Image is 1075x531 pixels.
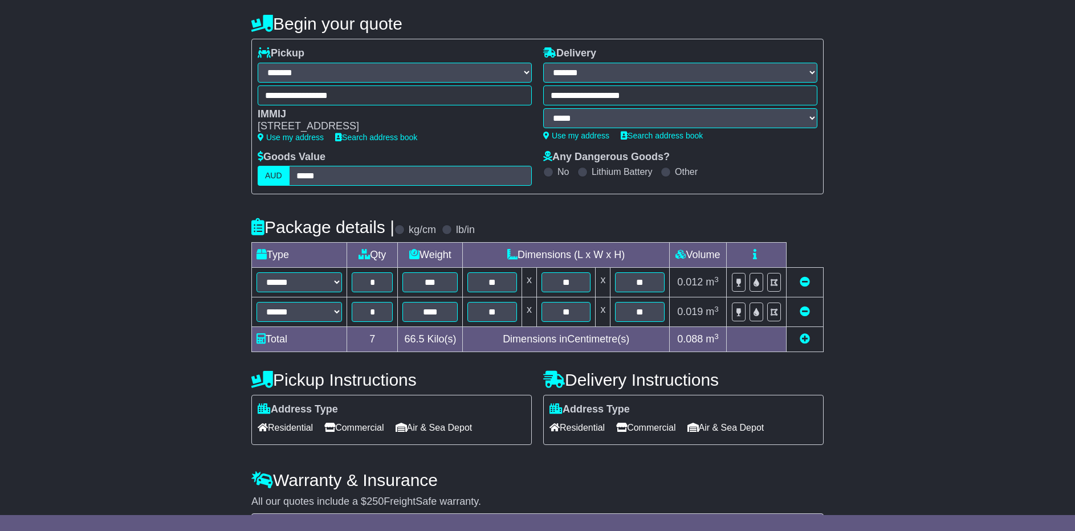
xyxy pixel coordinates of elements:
span: m [706,333,719,345]
span: Residential [258,419,313,436]
span: 66.5 [404,333,424,345]
a: Search address book [335,133,417,142]
td: Dimensions (L x W x H) [463,243,670,268]
label: Other [675,166,698,177]
td: Qty [347,243,398,268]
td: Kilo(s) [398,327,463,352]
a: Remove this item [800,276,810,288]
label: Goods Value [258,151,325,164]
a: Use my address [258,133,324,142]
span: 0.088 [677,333,703,345]
span: Residential [549,419,605,436]
label: Any Dangerous Goods? [543,151,670,164]
div: [STREET_ADDRESS] [258,120,520,133]
label: AUD [258,166,290,186]
span: m [706,276,719,288]
td: Type [252,243,347,268]
label: Address Type [258,403,338,416]
td: Dimensions in Centimetre(s) [463,327,670,352]
span: Commercial [324,419,384,436]
a: Use my address [543,131,609,140]
label: lb/in [456,224,475,236]
span: Commercial [616,419,675,436]
div: IMMIJ [258,108,520,121]
a: Search address book [621,131,703,140]
sup: 3 [714,275,719,284]
h4: Begin your quote [251,14,824,33]
td: Weight [398,243,463,268]
td: Volume [669,243,726,268]
h4: Warranty & Insurance [251,471,824,489]
span: Air & Sea Depot [396,419,473,436]
label: Address Type [549,403,630,416]
sup: 3 [714,305,719,313]
label: No [557,166,569,177]
sup: 3 [714,332,719,341]
label: Pickup [258,47,304,60]
div: All our quotes include a $ FreightSafe warranty. [251,496,824,508]
span: Air & Sea Depot [687,419,764,436]
label: Lithium Battery [592,166,653,177]
span: m [706,306,719,317]
td: x [522,268,536,297]
td: x [522,297,536,327]
td: x [596,268,610,297]
a: Remove this item [800,306,810,317]
label: kg/cm [409,224,436,236]
span: 0.012 [677,276,703,288]
label: Delivery [543,47,596,60]
td: x [596,297,610,327]
td: Total [252,327,347,352]
span: 0.019 [677,306,703,317]
td: 7 [347,327,398,352]
h4: Pickup Instructions [251,370,532,389]
h4: Delivery Instructions [543,370,824,389]
span: 250 [367,496,384,507]
h4: Package details | [251,218,394,236]
a: Add new item [800,333,810,345]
